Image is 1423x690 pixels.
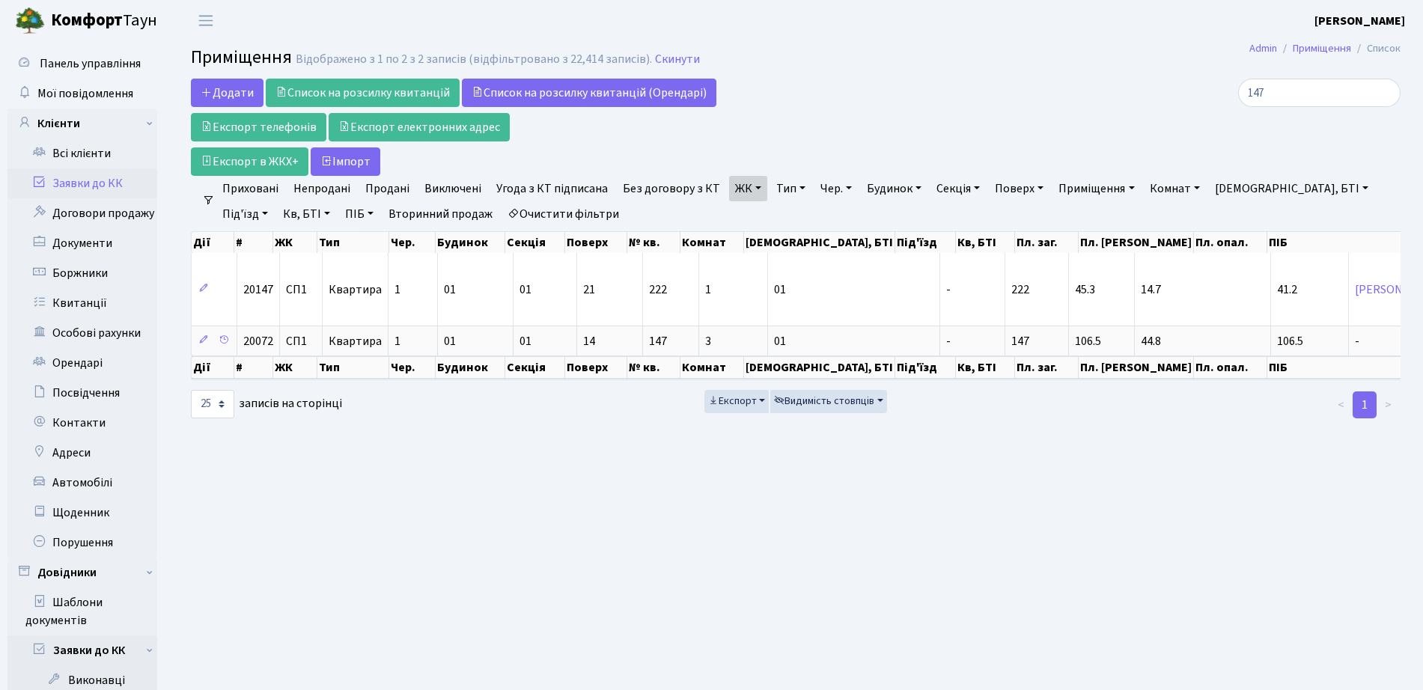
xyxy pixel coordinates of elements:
a: Секція [930,176,986,201]
a: Очистити фільтри [502,201,625,227]
a: Порушення [7,528,157,558]
a: Експорт в ЖКХ+ [191,147,308,176]
span: СП1 [286,284,316,296]
a: [DEMOGRAPHIC_DATA], БТІ [1209,176,1374,201]
th: Чер. [389,356,436,379]
a: Шаблони документів [7,587,157,635]
a: ЖК [729,176,767,201]
span: 01 [519,281,531,298]
th: Секція [505,232,564,253]
div: Відображено з 1 по 2 з 2 записів (відфільтровано з 22,414 записів). [296,52,652,67]
span: 44.8 [1141,333,1161,349]
th: № кв. [627,356,680,379]
th: Пл. [PERSON_NAME] [1079,232,1194,253]
a: Автомобілі [7,468,157,498]
a: Admin [1249,40,1277,56]
th: Пл. [PERSON_NAME] [1079,356,1194,379]
th: Тип [317,232,388,253]
span: Квартира [329,335,382,347]
a: Орендарі [7,348,157,378]
a: Посвідчення [7,378,157,408]
th: Тип [317,356,388,379]
th: [DEMOGRAPHIC_DATA], БТІ [744,232,895,253]
a: Експорт електронних адрес [329,113,510,141]
span: 1 [394,281,400,298]
a: [PERSON_NAME] [1314,12,1405,30]
a: Адреси [7,438,157,468]
th: Будинок [436,356,506,379]
a: Боржники [7,258,157,288]
th: Будинок [436,232,506,253]
span: 222 [649,281,667,298]
span: Мої повідомлення [37,85,133,102]
span: 147 [649,333,667,349]
a: Без договору з КТ [617,176,726,201]
th: Дії [192,232,234,253]
th: Пл. заг. [1015,356,1078,379]
a: Поверх [989,176,1049,201]
span: 01 [774,281,786,298]
span: СП1 [286,335,316,347]
span: Панель управління [40,55,141,72]
a: Додати [191,79,263,107]
span: - [946,281,951,298]
a: Контакти [7,408,157,438]
span: 01 [444,281,456,298]
th: Пл. заг. [1015,232,1078,253]
th: ЖК [273,356,317,379]
th: Поверх [565,232,627,253]
a: ПІБ [339,201,380,227]
a: Чер. [814,176,858,201]
th: № кв. [627,232,680,253]
th: ЖК [273,232,317,253]
a: Непродані [287,176,356,201]
th: Під'їзд [895,356,956,379]
a: Довідники [7,558,157,587]
a: Приміщення [1293,40,1351,56]
span: - [946,333,951,349]
a: Вторинний продаж [383,201,499,227]
span: 21 [583,281,595,298]
label: записів на сторінці [191,390,342,418]
a: Комнат [1144,176,1206,201]
th: # [234,232,273,253]
th: Пл. опал. [1194,232,1268,253]
a: Заявки до КК [7,168,157,198]
span: 01 [444,333,456,349]
a: Список на розсилку квитанцій (Орендарі) [462,79,716,107]
span: 14.7 [1141,281,1161,298]
span: 41.2 [1277,281,1297,298]
span: Таун [51,8,157,34]
span: 106.5 [1075,333,1101,349]
a: Під'їзд [216,201,274,227]
span: Додати [201,85,254,101]
th: Поверх [565,356,627,379]
span: Експорт [708,394,757,409]
th: Секція [505,356,564,379]
input: Пошук... [1238,79,1401,107]
th: ПІБ [1267,232,1420,253]
a: Квитанції [7,288,157,318]
a: Приміщення [1052,176,1140,201]
span: 147 [1011,333,1029,349]
span: 20072 [243,333,273,349]
select: записів на сторінці [191,390,234,418]
span: 222 [1011,281,1029,298]
a: Експорт телефонів [191,113,326,141]
span: 1 [394,333,400,349]
a: Продані [359,176,415,201]
span: 106.5 [1277,333,1303,349]
b: [PERSON_NAME] [1314,13,1405,29]
nav: breadcrumb [1227,33,1423,64]
span: 20147 [243,281,273,298]
span: 01 [519,333,531,349]
a: Тип [770,176,811,201]
a: Договори продажу [7,198,157,228]
a: Угода з КТ підписана [490,176,614,201]
span: 3 [705,333,711,349]
a: Список на розсилку квитанцій [266,79,460,107]
span: 1 [705,281,711,298]
a: Щоденник [7,498,157,528]
button: Iмпорт [311,147,380,176]
a: 1 [1353,391,1377,418]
